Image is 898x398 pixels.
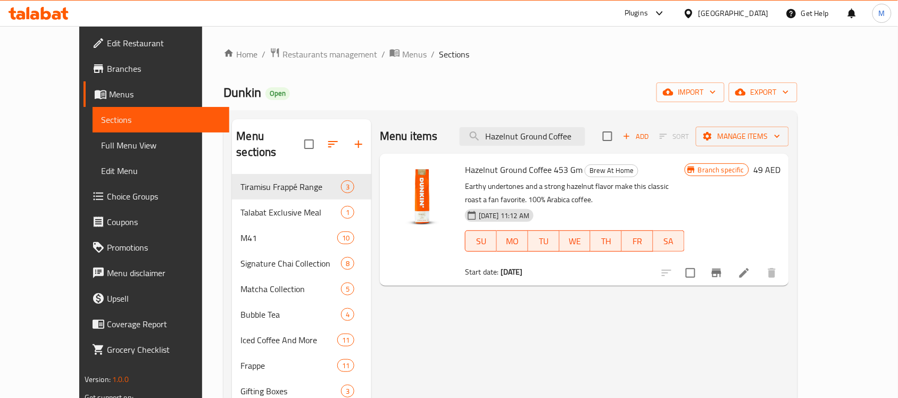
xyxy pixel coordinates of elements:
[240,257,341,270] span: Signature Chai Collection
[240,334,337,346] span: Iced Coffee And More
[107,62,221,75] span: Branches
[465,180,685,206] p: Earthy undertones and a strong hazelnut flavor make this classic roast a fan favorite. 100% Arabi...
[653,128,696,145] span: Select section first
[342,284,354,294] span: 5
[282,48,377,61] span: Restaurants management
[465,265,499,279] span: Start date:
[501,265,523,279] b: [DATE]
[84,286,229,311] a: Upsell
[232,276,371,302] div: Matcha Collection5
[759,260,785,286] button: delete
[84,56,229,81] a: Branches
[528,230,560,252] button: TU
[665,86,716,99] span: import
[704,130,780,143] span: Manage items
[465,162,583,178] span: Hazelnut Ground Coffee 453 Gm
[621,130,650,143] span: Add
[619,128,653,145] button: Add
[560,230,591,252] button: WE
[626,234,649,249] span: FR
[341,206,354,219] div: items
[107,241,221,254] span: Promotions
[439,48,469,61] span: Sections
[625,7,648,20] div: Plugins
[232,302,371,327] div: Bubble Tea4
[501,234,524,249] span: MO
[460,127,585,146] input: search
[381,48,385,61] li: /
[337,359,354,372] div: items
[380,128,438,144] h2: Menu items
[101,164,221,177] span: Edit Menu
[337,231,354,244] div: items
[107,343,221,356] span: Grocery Checklist
[298,133,320,155] span: Select all sections
[342,386,354,396] span: 3
[320,131,346,157] span: Sort sections
[694,165,749,175] span: Branch specific
[270,47,377,61] a: Restaurants management
[240,283,341,295] span: Matcha Collection
[341,180,354,193] div: items
[704,260,729,286] button: Branch-specific-item
[232,200,371,225] div: Talabat Exclusive Meal1
[679,262,702,284] span: Select to update
[342,208,354,218] span: 1
[341,257,354,270] div: items
[402,48,427,61] span: Menus
[93,158,229,184] a: Edit Menu
[101,113,221,126] span: Sections
[337,334,354,346] div: items
[658,234,680,249] span: SA
[738,267,751,279] a: Edit menu item
[84,30,229,56] a: Edit Restaurant
[223,80,261,104] span: Dunkin
[107,318,221,330] span: Coverage Report
[112,372,129,386] span: 1.0.0
[85,372,111,386] span: Version:
[338,335,354,345] span: 11
[232,251,371,276] div: Signature Chai Collection8
[84,184,229,209] a: Choice Groups
[107,292,221,305] span: Upsell
[753,162,780,177] h6: 49 AED
[84,81,229,107] a: Menus
[84,311,229,337] a: Coverage Report
[729,82,797,102] button: export
[696,127,789,146] button: Manage items
[107,37,221,49] span: Edit Restaurant
[470,234,493,249] span: SU
[84,209,229,235] a: Coupons
[93,132,229,158] a: Full Menu View
[107,190,221,203] span: Choice Groups
[240,385,341,397] span: Gifting Boxes
[879,7,885,19] span: M
[84,235,229,260] a: Promotions
[265,87,290,100] div: Open
[240,308,341,321] span: Bubble Tea
[84,337,229,362] a: Grocery Checklist
[596,125,619,147] span: Select section
[619,128,653,145] span: Add item
[223,48,257,61] a: Home
[341,308,354,321] div: items
[107,215,221,228] span: Coupons
[342,182,354,192] span: 3
[497,230,528,252] button: MO
[475,211,534,221] span: [DATE] 11:12 AM
[232,353,371,378] div: Frappe11
[564,234,587,249] span: WE
[240,206,341,219] div: Talabat Exclusive Meal
[240,359,337,372] span: Frappe
[107,267,221,279] span: Menu disclaimer
[341,283,354,295] div: items
[240,231,337,244] span: M41
[699,7,769,19] div: [GEOGRAPHIC_DATA]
